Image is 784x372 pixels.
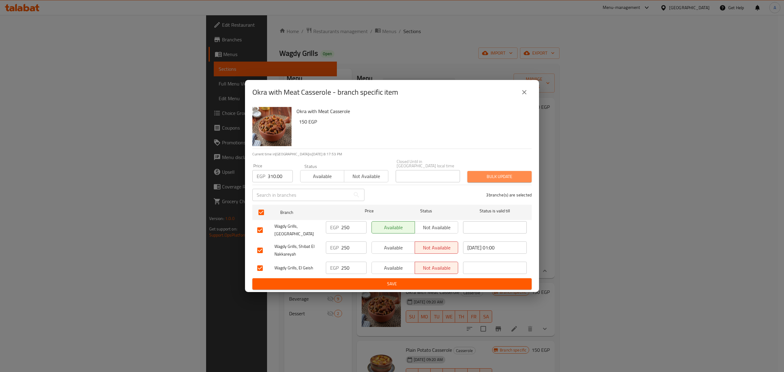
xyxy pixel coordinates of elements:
[417,243,456,252] span: Not available
[252,151,532,157] p: Current time in [GEOGRAPHIC_DATA] is [DATE] 8:17:53 PM
[394,207,458,215] span: Status
[517,85,532,100] button: close
[330,244,339,251] p: EGP
[472,173,527,180] span: Bulk update
[349,207,390,215] span: Price
[374,243,413,252] span: Available
[252,107,292,146] img: Okra with Meat Casserole
[341,262,367,274] input: Please enter price
[257,280,527,288] span: Save
[330,224,339,231] p: EGP
[274,222,321,238] span: Wagdy Grills, [GEOGRAPHIC_DATA]
[330,264,339,271] p: EGP
[463,207,527,215] span: Status is valid till
[252,189,350,201] input: Search in branches
[415,241,458,254] button: Not available
[415,221,458,233] button: Not available
[280,209,344,216] span: Branch
[299,117,527,126] h6: 150 EGP
[300,170,344,182] button: Available
[344,170,388,182] button: Not available
[467,171,532,182] button: Bulk update
[371,241,415,254] button: Available
[274,243,321,258] span: Wagdy Grills, Shibat El Nakkareyah
[252,87,398,97] h2: Okra with Meat Casserole - branch specific item
[415,262,458,274] button: Not available
[303,172,342,181] span: Available
[268,170,293,182] input: Please enter price
[341,221,367,233] input: Please enter price
[374,223,413,232] span: Available
[417,264,456,272] span: Not available
[341,241,367,254] input: Please enter price
[486,192,532,198] p: 3 branche(s) are selected
[252,278,532,290] button: Save
[374,264,413,272] span: Available
[371,221,415,233] button: Available
[274,264,321,272] span: Wagdy Grills, El Geish
[417,223,456,232] span: Not available
[296,107,527,116] h6: Okra with Meat Casserole
[257,173,265,180] p: EGP
[347,172,386,181] span: Not available
[371,262,415,274] button: Available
